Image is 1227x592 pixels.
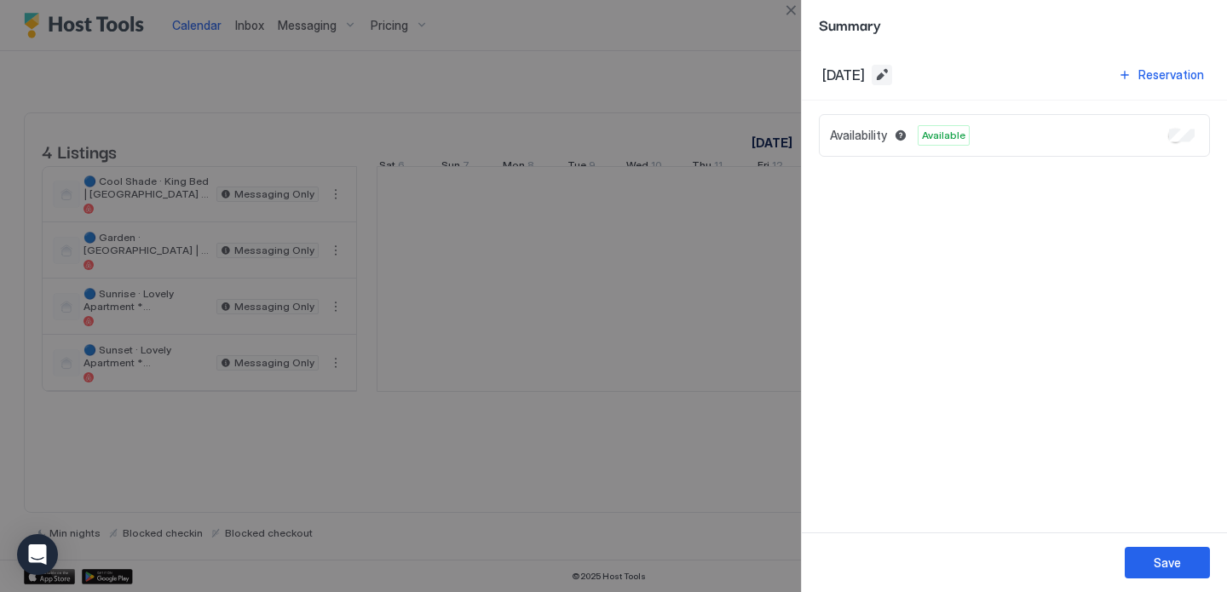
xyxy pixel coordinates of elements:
[1154,554,1181,572] div: Save
[830,128,887,143] span: Availability
[822,66,865,83] span: [DATE]
[17,534,58,575] div: Open Intercom Messenger
[922,128,965,143] span: Available
[1115,63,1207,86] button: Reservation
[1138,66,1204,83] div: Reservation
[890,125,911,146] button: Blocked dates override all pricing rules and remain unavailable until manually unblocked
[872,65,892,85] button: Edit date range
[1125,547,1210,578] button: Save
[819,14,1210,35] span: Summary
